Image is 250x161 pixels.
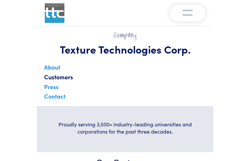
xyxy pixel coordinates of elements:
a: Customers [43,72,74,86]
h6: Proudly serving 3,500+ industry-leading universities and corporations for the past three decades. [45,121,206,135]
a: About [43,62,61,76]
img: menu-v1.0.png [183,8,192,16]
a: Contact [43,91,67,105]
h1: Texture Technologies Corp. [45,43,206,56]
img: ttc_logo_1x1_v1.0.png [45,3,64,23]
button: Toggle navigation [170,5,206,21]
h2: Company [45,30,206,40]
a: Press [43,81,60,96]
